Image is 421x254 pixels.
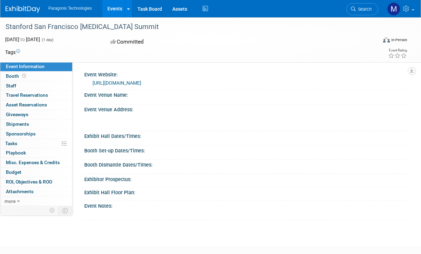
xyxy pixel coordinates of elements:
[0,110,72,119] a: Giveaways
[0,187,72,196] a: Attachments
[108,36,236,48] div: Committed
[5,37,40,42] span: [DATE] [DATE]
[6,102,47,107] span: Asset Reservations
[6,64,45,69] span: Event Information
[6,131,36,137] span: Sponsorships
[0,62,72,71] a: Event Information
[6,169,21,175] span: Budget
[346,3,378,15] a: Search
[6,150,26,156] span: Playbook
[93,80,141,86] a: [URL][DOMAIN_NAME]
[0,91,72,100] a: Travel Reservations
[4,198,16,204] span: more
[0,129,72,139] a: Sponsorships
[6,112,28,117] span: Giveaways
[0,197,72,206] a: more
[0,120,72,129] a: Shipments
[356,7,372,12] span: Search
[6,160,60,165] span: Misc. Expenses & Credits
[6,92,48,98] span: Travel Reservations
[5,141,17,146] span: Tasks
[84,174,407,183] div: Exhibitor Prospectus:
[58,206,73,215] td: Toggle Event Tabs
[84,145,407,154] div: Booth Set-up Dates/Times:
[6,73,27,79] span: Booth
[19,37,26,42] span: to
[0,139,72,148] a: Tasks
[21,73,27,78] span: Booth not reserved yet
[0,158,72,167] a: Misc. Expenses & Credits
[387,2,400,16] img: Mary Jacoski
[349,36,407,46] div: Event Format
[41,38,54,42] span: (1 day)
[6,189,34,194] span: Attachments
[0,100,72,110] a: Asset Reservations
[6,6,40,13] img: ExhibitDay
[84,69,407,78] div: Event Website:
[0,72,72,81] a: Booth
[84,160,407,168] div: Booth Dismantle Dates/Times:
[84,90,407,98] div: Event Venue Name:
[3,21,373,33] div: Stanford San Francisco [MEDICAL_DATA] Summit
[391,37,407,43] div: In-Person
[0,168,72,177] a: Budget
[84,131,407,140] div: Exhibit Hall Dates/Times:
[48,6,92,11] span: Paragonix Technologies
[388,49,407,52] div: Event Rating
[6,179,52,185] span: ROI, Objectives & ROO
[6,83,16,88] span: Staff
[84,187,407,196] div: Exhibit Hall Floor Plan:
[84,201,407,209] div: Event Notes:
[6,121,29,127] span: Shipments
[0,148,72,158] a: Playbook
[383,37,390,43] img: Format-Inperson.png
[84,104,407,113] div: Event Venue Address:
[5,49,20,56] td: Tags
[0,81,72,91] a: Staff
[0,177,72,187] a: ROI, Objectives & ROO
[46,206,58,215] td: Personalize Event Tab Strip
